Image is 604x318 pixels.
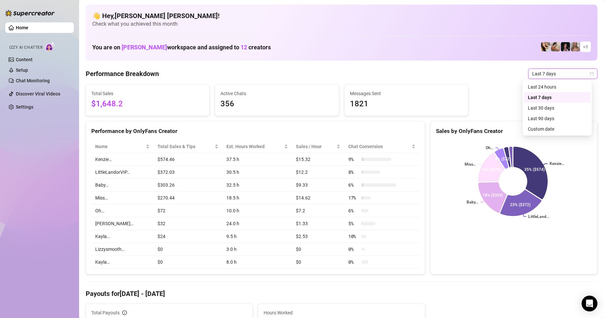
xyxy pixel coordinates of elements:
td: Lizzysmooth… [91,243,154,256]
div: Performance by OnlyFans Creator [91,127,419,136]
span: Messages Sent [350,90,463,97]
td: $7.2 [292,204,344,217]
span: Name [95,143,144,150]
span: 8 % [348,169,359,176]
img: Baby (@babyyyybellaa) [561,42,570,51]
h4: Payouts for [DATE] - [DATE] [86,289,597,298]
td: $303.26 [154,179,222,192]
span: Total Payouts [91,309,120,316]
span: Hours Worked [264,309,419,316]
a: Settings [16,104,33,110]
span: Total Sales [91,90,204,97]
td: Kayla… [91,256,154,269]
td: Baby… [91,179,154,192]
span: $1,648.2 [91,98,204,110]
td: Kayla… [91,230,154,243]
td: $574.46 [154,153,222,166]
text: LittleLand... [528,214,549,219]
span: 17 % [348,194,359,201]
span: [PERSON_NAME] [122,44,167,51]
td: LittleLandorVIP… [91,166,154,179]
td: $270.44 [154,192,222,204]
img: Avry (@avryjennerfree) [541,42,550,51]
span: 0 % [348,246,359,253]
th: Total Sales & Tips [154,140,222,153]
td: $14.62 [292,192,344,204]
td: $2.53 [292,230,344,243]
span: 1821 [350,98,463,110]
text: Oh… [486,146,494,150]
span: Chat Conversion [348,143,410,150]
h4: 👋 Hey, [PERSON_NAME] [PERSON_NAME] ! [92,11,591,20]
span: 0 % [348,258,359,266]
a: Content [16,57,33,62]
td: $0 [154,243,222,256]
td: $0 [292,243,344,256]
span: calendar [590,72,594,76]
td: $0 [292,256,344,269]
td: 3.0 h [222,243,292,256]
img: AI Chatter [45,42,55,51]
a: Home [16,25,28,30]
td: [PERSON_NAME]… [91,217,154,230]
span: 5 % [348,220,359,227]
td: 32.5 h [222,179,292,192]
td: 8.0 h [222,256,292,269]
span: Check what you achieved this month [92,20,591,28]
td: 18.5 h [222,192,292,204]
div: Est. Hours Worked [226,143,283,150]
img: Kayla (@kaylathaylababy) [551,42,560,51]
span: + 8 [583,43,588,50]
h1: You are on workspace and assigned to creators [92,44,271,51]
td: $9.33 [292,179,344,192]
span: 9 % [348,156,359,163]
th: Name [91,140,154,153]
div: Open Intercom Messenger [582,296,597,311]
td: 9.5 h [222,230,292,243]
span: Total Sales & Tips [158,143,213,150]
div: Sales by OnlyFans Creator [436,127,592,136]
span: 10 % [348,233,359,240]
td: 24.0 h [222,217,292,230]
text: Miss… [465,162,476,167]
td: $24 [154,230,222,243]
td: $12.2 [292,166,344,179]
span: Last 7 days [532,69,593,79]
td: Kenzie… [91,153,154,166]
a: Chat Monitoring [16,78,50,83]
td: $15.32 [292,153,344,166]
td: Miss… [91,192,154,204]
td: $1.33 [292,217,344,230]
text: Kenzie… [550,161,564,166]
text: Baby… [467,200,478,205]
h4: Performance Breakdown [86,69,159,78]
a: Setup [16,67,28,73]
td: $72 [154,204,222,217]
td: 10.0 h [222,204,292,217]
span: 6 % [348,207,359,214]
span: 12 [241,44,247,51]
td: 30.5 h [222,166,292,179]
td: 37.5 h [222,153,292,166]
th: Chat Conversion [344,140,419,153]
td: $32 [154,217,222,230]
span: 6 % [348,181,359,189]
td: $0 [154,256,222,269]
span: 356 [220,98,333,110]
td: Oh… [91,204,154,217]
img: Kenzie (@dmaxkenz) [571,42,580,51]
td: $372.03 [154,166,222,179]
a: Discover Viral Videos [16,91,60,96]
span: Active Chats [220,90,333,97]
th: Sales / Hour [292,140,344,153]
img: logo-BBDzfeDw.svg [5,10,55,16]
span: info-circle [122,310,127,315]
span: Sales / Hour [296,143,335,150]
span: Izzy AI Chatter [9,44,43,51]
